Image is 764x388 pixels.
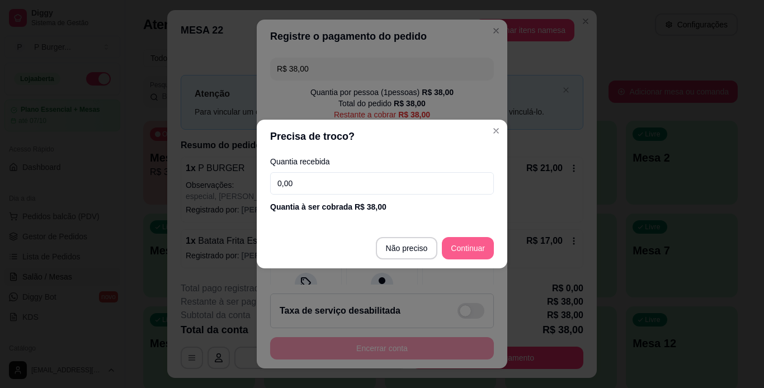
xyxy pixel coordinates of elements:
[270,201,494,212] div: Quantia à ser cobrada R$ 38,00
[270,158,494,165] label: Quantia recebida
[487,122,505,140] button: Close
[257,120,507,153] header: Precisa de troco?
[442,237,494,259] button: Continuar
[376,237,438,259] button: Não preciso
